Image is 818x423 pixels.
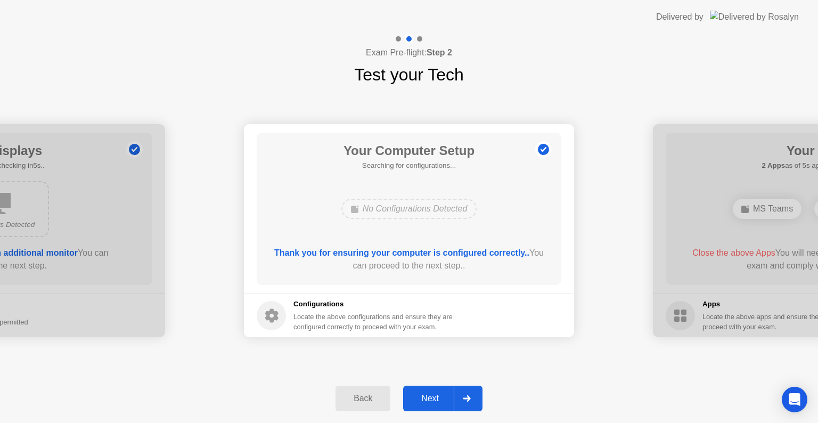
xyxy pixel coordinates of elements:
h4: Exam Pre-flight: [366,46,452,59]
div: No Configurations Detected [341,199,477,219]
h1: Your Computer Setup [343,141,475,160]
h1: Test your Tech [354,62,464,87]
div: You can proceed to the next step.. [272,247,546,272]
div: Delivered by [656,11,704,23]
div: Back [339,394,387,403]
h5: Searching for configurations... [343,160,475,171]
button: Next [403,386,482,411]
h5: Configurations [293,299,455,310]
b: Step 2 [427,48,452,57]
img: Delivered by Rosalyn [710,11,799,23]
div: Open Intercom Messenger [782,387,807,412]
b: Thank you for ensuring your computer is configured correctly.. [274,248,529,257]
div: Next [406,394,454,403]
button: Back [336,386,390,411]
div: Locate the above configurations and ensure they are configured correctly to proceed with your exam. [293,312,455,332]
